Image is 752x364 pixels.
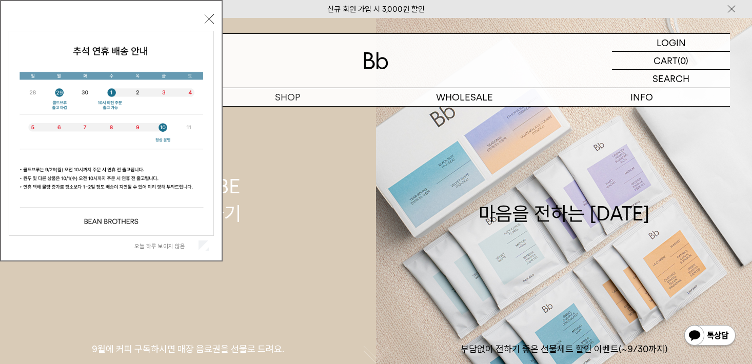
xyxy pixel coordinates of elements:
label: 오늘 하루 보이지 않음 [134,242,196,250]
a: CART (0) [612,52,730,70]
p: SEARCH [652,70,689,88]
a: LOGIN [612,34,730,52]
button: 닫기 [205,14,214,24]
div: 마음을 전하는 [DATE] [479,173,650,227]
p: WHOLESALE [376,88,553,106]
img: 5e4d662c6b1424087153c0055ceb1a13_140731.jpg [9,31,213,235]
p: 부담없이 전하기 좋은 선물세트 할인 이벤트(~9/30까지) [376,343,752,355]
img: 카카오톡 채널 1:1 채팅 버튼 [683,324,737,349]
p: CART [654,52,678,69]
p: LOGIN [657,34,686,51]
p: (0) [678,52,688,69]
a: SHOP [199,88,376,106]
p: INFO [553,88,730,106]
img: 로고 [364,52,388,69]
a: 신규 회원 가입 시 3,000원 할인 [327,5,425,14]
